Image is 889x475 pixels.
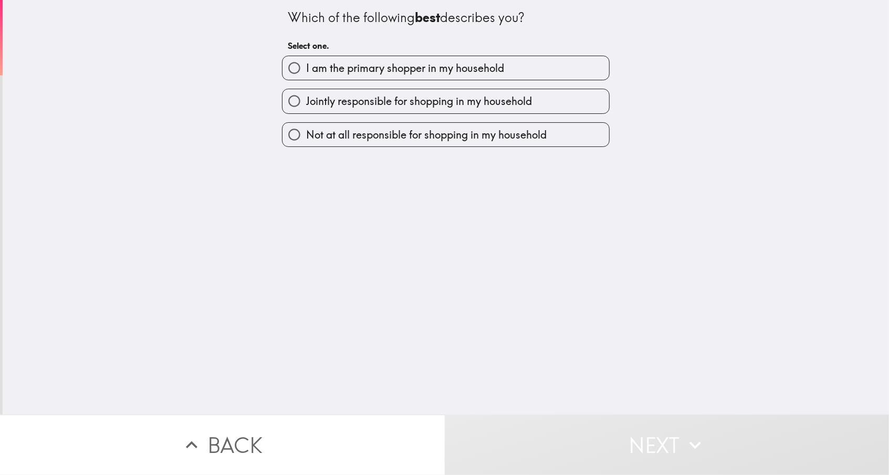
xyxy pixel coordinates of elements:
button: I am the primary shopper in my household [283,56,609,80]
div: Which of the following describes you? [288,9,604,27]
span: Not at all responsible for shopping in my household [306,128,547,142]
h6: Select one. [288,40,604,51]
b: best [415,9,440,25]
button: Jointly responsible for shopping in my household [283,89,609,113]
span: I am the primary shopper in my household [306,61,504,76]
span: Jointly responsible for shopping in my household [306,94,532,109]
button: Not at all responsible for shopping in my household [283,123,609,146]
